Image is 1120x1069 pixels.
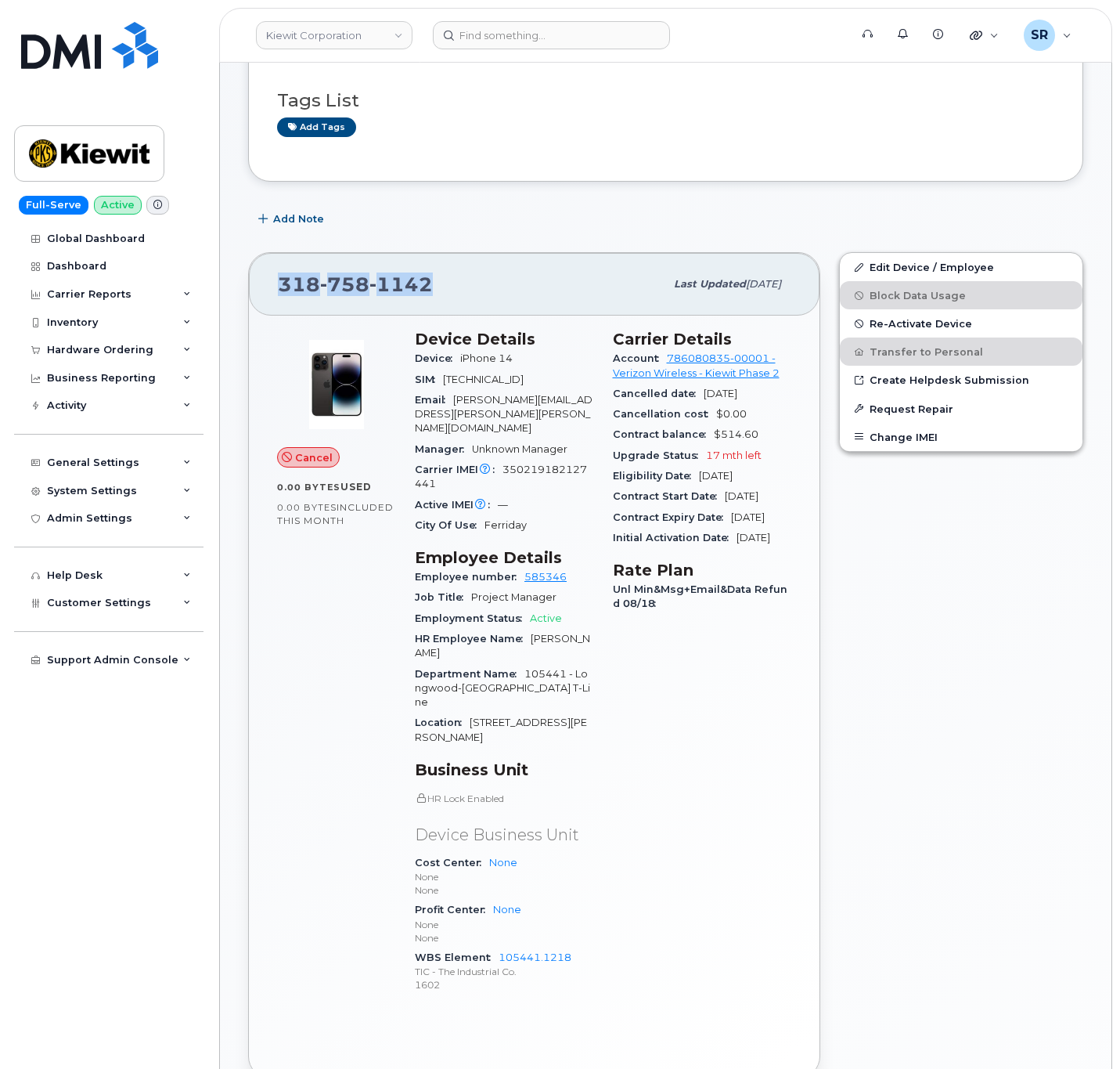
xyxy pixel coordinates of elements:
[320,273,369,296] span: 758
[746,278,781,290] span: [DATE]
[277,502,337,513] span: 0.00 Bytes
[415,931,594,944] p: None
[415,760,594,779] h3: Business Unit
[340,481,372,493] span: used
[256,21,412,49] a: Kiewit Corporation
[415,668,524,680] span: Department Name
[499,952,571,963] a: 105441.1218
[248,205,337,233] button: Add Note
[415,612,530,624] span: Employment Status
[613,330,792,349] h3: Carrier Details
[277,91,1054,110] h3: Tags List
[415,464,502,475] span: Carrier IMEI
[415,717,470,728] span: Location
[840,281,1082,309] button: Block Data Usage
[840,309,1082,338] button: Re-Activate Device
[415,330,594,349] h3: Device Details
[415,633,531,645] span: HR Employee Name
[415,668,590,709] span: 105441 - Longwood-[GEOGRAPHIC_DATA] T-Line
[716,408,747,420] span: $0.00
[613,408,716,420] span: Cancellation cost
[706,450,762,461] span: 17 mth left
[369,273,433,296] span: 1142
[415,904,493,916] span: Profit Center
[415,883,594,897] p: None
[736,532,770,544] span: [DATE]
[613,470,699,482] span: Eligibility Date
[484,519,527,531] span: Ferriday
[613,532,736,544] span: Initial Activation Date
[493,904,521,916] a: None
[530,612,562,624] span: Active
[731,511,765,523] span: [DATE]
[415,965,594,978] p: TIC - The Industrial Co.
[415,548,594,567] h3: Employee Details
[1031,26,1048,45] span: SR
[415,352,460,364] span: Device
[415,792,594,805] p: HR Lock Enabled
[870,318,972,330] span: Re-Activate Device
[471,591,556,603] span: Project Manager
[415,591,471,603] span: Job Title
[840,253,1082,281] a: Edit Device / Employee
[613,583,787,609] span: Unl Min&Msg+Email&Data Refund 08/18
[725,490,758,502] span: [DATE]
[1013,20,1082,51] div: Sebastian Reissig
[415,394,592,435] span: [PERSON_NAME][EMAIL_ADDRESS][PERSON_NAME][PERSON_NAME][DOMAIN_NAME]
[472,443,567,455] span: Unknown Manager
[704,388,737,399] span: [DATE]
[613,388,704,399] span: Cancelled date
[415,499,498,511] span: Active IMEI
[415,952,499,963] span: WBS Element
[415,443,472,455] span: Manager
[699,470,733,482] span: [DATE]
[840,338,1082,366] button: Transfer to Personal
[415,374,443,385] span: SIM
[613,561,792,580] h3: Rate Plan
[415,918,594,931] p: None
[613,450,706,461] span: Upgrade Status
[277,117,356,137] a: Add tags
[273,211,324,226] span: Add Note
[415,824,594,847] p: Device Business Unit
[415,519,484,531] span: City Of Use
[443,374,524,385] span: [TECHNICAL_ID]
[415,717,587,742] span: [STREET_ADDRESS][PERSON_NAME]
[415,857,489,869] span: Cost Center
[959,20,1010,51] div: Quicklinks
[613,511,731,523] span: Contract Expiry Date
[613,490,725,502] span: Contract Start Date
[278,273,433,296] span: 318
[613,352,667,364] span: Account
[415,978,594,991] p: 1602
[613,352,780,378] a: 786080835-00001 - Verizon Wireless - Kiewit Phase 2
[290,338,384,432] img: image20231002-3703462-njx0qo.jpeg
[295,450,333,465] span: Cancel
[714,428,758,440] span: $514.60
[613,428,714,440] span: Contract balance
[840,423,1082,451] button: Change IMEI
[460,352,513,364] span: iPhone 14
[1052,1001,1108,1057] iframe: Messenger Launcher
[840,366,1082,394] a: Create Helpdesk Submission
[498,499,508,511] span: —
[489,857,517,869] a: None
[433,21,670,49] input: Find something...
[524,571,567,583] a: 585346
[277,482,340,493] span: 0.00 Bytes
[415,394,453,406] span: Email
[674,278,746,290] span: Last updated
[415,571,524,583] span: Employee number
[415,870,594,883] p: None
[840,395,1082,423] button: Request Repair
